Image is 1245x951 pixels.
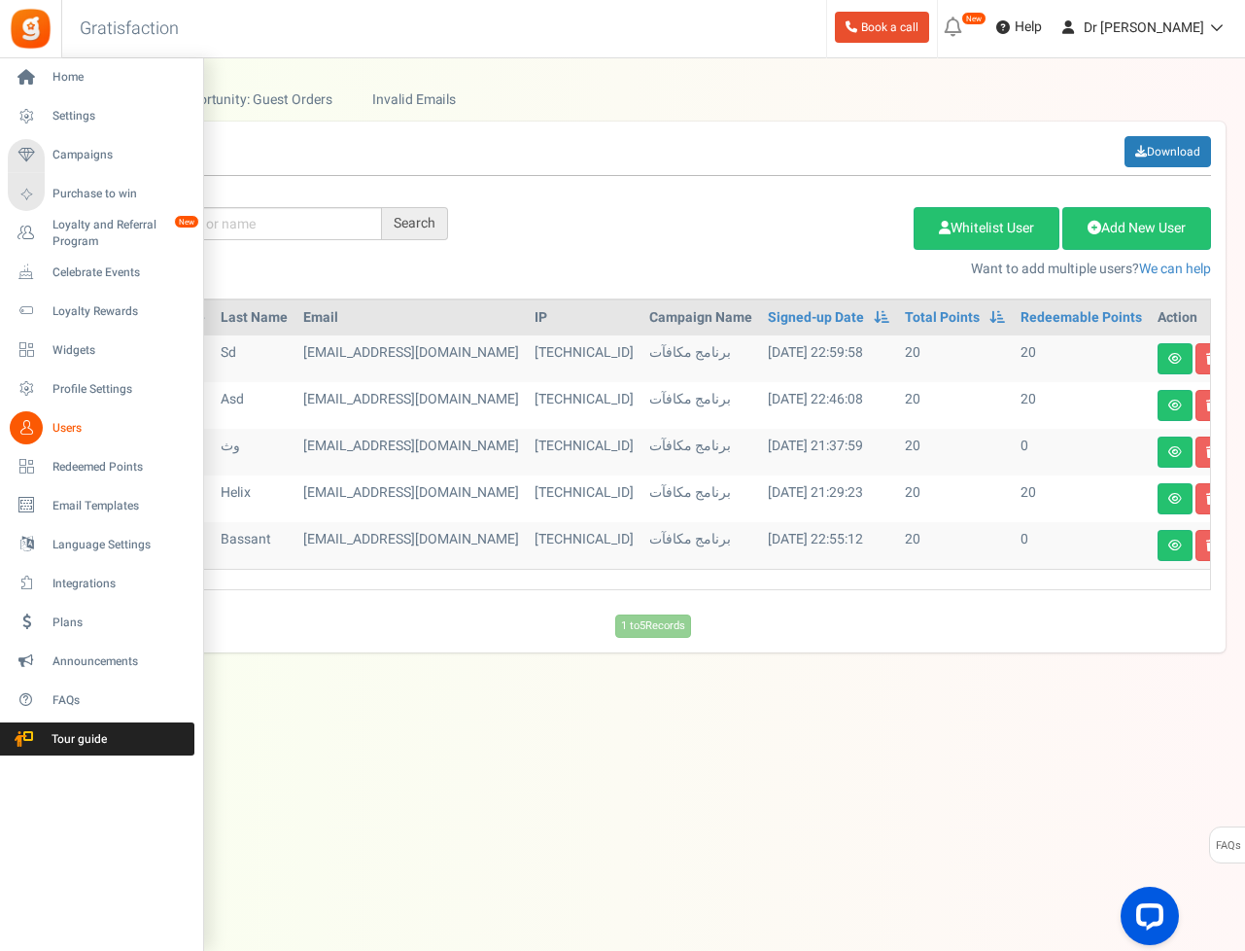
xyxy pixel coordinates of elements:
[641,522,760,569] td: برنامج مكافآت
[1084,18,1204,38] span: Dr [PERSON_NAME]
[988,12,1050,43] a: Help
[1215,828,1241,864] span: FAQs
[58,10,200,49] h3: Gratisfaction
[8,334,194,367] a: Widgets
[8,61,194,94] a: Home
[961,12,986,25] em: New
[52,264,189,281] span: Celebrate Events
[8,256,194,289] a: Celebrate Events
[897,429,1013,475] td: 20
[1139,259,1211,279] a: We can help
[477,260,1211,279] p: Want to add multiple users?
[1206,493,1217,505] i: Delete user
[213,300,295,335] th: Last Name
[914,207,1059,250] a: Whitelist User
[1013,382,1150,429] td: 20
[527,475,641,522] td: [TECHNICAL_ID]
[9,731,145,748] span: Tour guide
[1168,353,1182,365] i: View details
[174,215,199,229] em: New
[1206,540,1217,551] i: Delete user
[1013,335,1150,382] td: 20
[1206,353,1217,365] i: Delete user
[295,335,527,382] td: [EMAIL_ADDRESS][DOMAIN_NAME]
[1013,429,1150,475] td: 0
[9,7,52,51] img: Gratisfaction
[52,186,189,202] span: Purchase to win
[52,576,189,592] span: Integrations
[527,335,641,382] td: [TECHNICAL_ID]
[8,450,194,483] a: Redeemed Points
[1062,207,1211,250] a: Add New User
[52,69,189,86] span: Home
[641,382,760,429] td: برنامج مكافآت
[52,537,189,553] span: Language Settings
[835,12,929,43] a: Book a call
[52,459,189,475] span: Redeemed Points
[52,420,189,437] span: Users
[52,303,189,320] span: Loyalty Rewards
[8,567,194,600] a: Integrations
[213,429,295,475] td: وث
[527,382,641,429] td: [TECHNICAL_ID]
[905,308,980,328] a: Total Points
[382,207,448,240] div: Search
[1206,400,1217,411] i: Delete user
[213,475,295,522] td: helix
[1206,446,1217,458] i: Delete user
[8,139,194,172] a: Campaigns
[8,295,194,328] a: Loyalty Rewards
[8,217,194,250] a: Loyalty and Referral Program New
[527,522,641,569] td: [TECHNICAL_ID]
[213,335,295,382] td: sd
[760,522,897,569] td: [DATE] 22:55:12
[641,300,760,335] th: Campaign Name
[353,78,476,122] a: Invalid Emails
[760,475,897,522] td: [DATE] 21:29:23
[641,335,760,382] td: برنامج مكافآت
[8,645,194,678] a: Announcements
[1013,522,1150,569] td: 0
[1168,446,1182,458] i: View details
[8,606,194,639] a: Plans
[760,335,897,382] td: [DATE] 22:59:58
[52,217,194,250] span: Loyalty and Referral Program
[8,411,194,444] a: Users
[295,300,527,335] th: Email
[52,498,189,514] span: Email Templates
[52,342,189,359] span: Widgets
[8,684,194,717] a: FAQs
[155,78,352,122] a: Opportunity: Guest Orders
[8,178,194,211] a: Purchase to win
[1168,400,1182,411] i: View details
[1124,136,1211,167] a: Download
[52,615,189,631] span: Plans
[52,381,189,398] span: Profile Settings
[1020,308,1142,328] a: Redeemable Points
[295,522,527,569] td: administrator
[8,100,194,133] a: Settings
[213,382,295,429] td: asd
[8,528,194,561] a: Language Settings
[768,308,864,328] a: Signed-up Date
[1013,475,1150,522] td: 20
[641,429,760,475] td: برنامج مكافآت
[8,372,194,405] a: Profile Settings
[1168,540,1182,551] i: View details
[760,382,897,429] td: [DATE] 22:46:08
[527,300,641,335] th: IP
[641,475,760,522] td: برنامج مكافآت
[213,522,295,569] td: ‪Bassant‬‏
[52,147,189,163] span: Campaigns
[52,653,189,670] span: Announcements
[52,108,189,124] span: Settings
[295,475,527,522] td: administrator,tutor_instructor
[760,429,897,475] td: [DATE] 21:37:59
[52,692,189,709] span: FAQs
[527,429,641,475] td: [TECHNICAL_ID]
[897,335,1013,382] td: 20
[295,429,527,475] td: subscriber
[897,475,1013,522] td: 20
[897,382,1013,429] td: 20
